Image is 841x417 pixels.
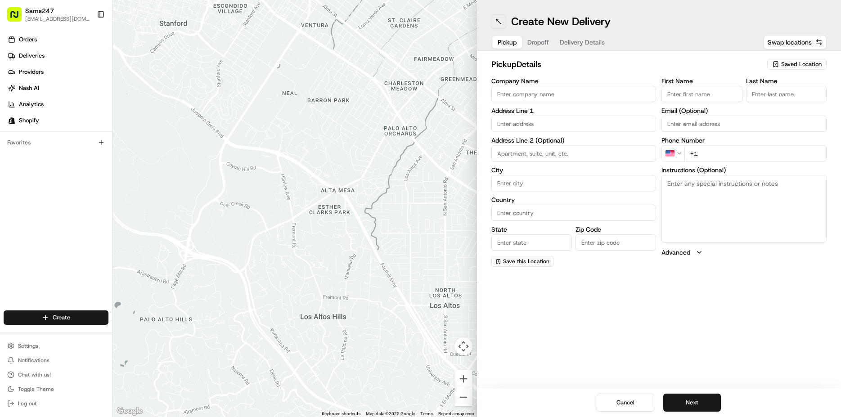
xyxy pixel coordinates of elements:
[663,394,721,412] button: Next
[4,113,112,128] a: Shopify
[18,342,38,350] span: Settings
[90,223,109,230] span: Pylon
[53,314,70,322] span: Create
[4,397,108,410] button: Log out
[491,175,657,191] input: Enter city
[115,405,144,417] a: Open this area in Google Maps (opens a new window)
[4,32,112,47] a: Orders
[491,226,572,233] label: State
[19,84,39,92] span: Nash AI
[72,197,148,214] a: 💻API Documentation
[9,36,164,50] p: Welcome 👋
[491,145,657,161] input: Apartment, suite, unit, etc.
[661,248,827,257] button: Advanced
[4,340,108,352] button: Settings
[19,68,44,76] span: Providers
[491,205,657,221] input: Enter country
[4,135,108,150] div: Favorites
[661,116,827,132] input: Enter email address
[18,386,54,393] span: Toggle Theme
[454,388,472,406] button: Zoom out
[19,100,44,108] span: Analytics
[511,14,611,29] h1: Create New Delivery
[18,357,49,364] span: Notifications
[153,89,164,99] button: Start new chat
[19,52,45,60] span: Deliveries
[661,78,742,84] label: First Name
[18,371,51,378] span: Chat with us!
[5,197,72,214] a: 📗Knowledge Base
[746,78,827,84] label: Last Name
[491,197,657,203] label: Country
[75,139,78,147] span: •
[438,411,474,416] a: Report a map error
[63,223,109,230] a: Powered byPylon
[75,164,78,171] span: •
[4,354,108,367] button: Notifications
[746,86,827,102] input: Enter last name
[527,38,549,47] span: Dropoff
[781,60,822,68] span: Saved Location
[28,164,73,171] span: [PERSON_NAME]
[661,137,827,143] label: Phone Number
[661,86,742,102] input: Enter first name
[4,49,112,63] a: Deliveries
[491,78,657,84] label: Company Name
[40,86,148,95] div: Start new chat
[661,248,690,257] label: Advanced
[40,95,124,102] div: We're available if you need us!
[8,117,15,124] img: Shopify logo
[9,9,27,27] img: Nash
[80,164,98,171] span: [DATE]
[9,86,25,102] img: 1736555255976-a54dd68f-1ca7-489b-9aae-adbdc363a1c4
[9,155,23,170] img: Asif Zaman Khan
[18,164,25,171] img: 1736555255976-a54dd68f-1ca7-489b-9aae-adbdc363a1c4
[322,411,360,417] button: Keyboard shortcuts
[76,202,83,209] div: 💻
[19,117,39,125] span: Shopify
[4,383,108,395] button: Toggle Theme
[576,234,656,251] input: Enter zip code
[576,226,656,233] label: Zip Code
[115,405,144,417] img: Google
[454,370,472,388] button: Zoom in
[454,337,472,355] button: Map camera controls
[420,411,433,416] a: Terms (opens in new tab)
[4,4,93,25] button: Sams247[EMAIL_ADDRESS][DOMAIN_NAME]
[80,139,98,147] span: [DATE]
[491,234,572,251] input: Enter state
[25,15,90,22] button: [EMAIL_ADDRESS][DOMAIN_NAME]
[498,38,517,47] span: Pickup
[28,139,73,147] span: [PERSON_NAME]
[4,310,108,325] button: Create
[503,258,549,265] span: Save this Location
[85,201,144,210] span: API Documentation
[684,145,827,161] input: Enter phone number
[661,167,827,173] label: Instructions (Optional)
[491,256,553,267] button: Save this Location
[4,65,112,79] a: Providers
[9,131,23,145] img: Andew Morris
[764,35,827,49] button: Swap locations
[4,368,108,381] button: Chat with us!
[491,108,657,114] label: Address Line 1
[19,86,35,102] img: 4281594248423_2fcf9dad9f2a874258b8_72.png
[9,202,16,209] div: 📗
[560,38,605,47] span: Delivery Details
[767,58,827,71] button: Saved Location
[9,117,60,124] div: Past conversations
[597,394,654,412] button: Cancel
[491,167,657,173] label: City
[18,400,36,407] span: Log out
[23,58,148,67] input: Clear
[18,201,69,210] span: Knowledge Base
[491,86,657,102] input: Enter company name
[491,137,657,143] label: Address Line 2 (Optional)
[25,6,54,15] button: Sams247
[139,115,164,126] button: See all
[19,36,37,44] span: Orders
[768,38,812,47] span: Swap locations
[491,58,762,71] h2: pickup Details
[661,108,827,114] label: Email (Optional)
